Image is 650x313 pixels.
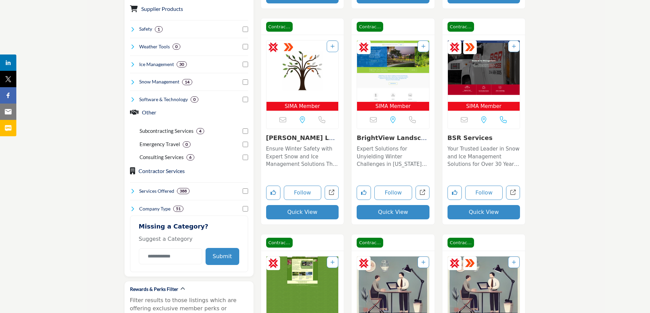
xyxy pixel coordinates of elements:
img: ASM Certified Badge Icon [283,42,294,52]
a: Add To List [421,44,425,49]
div: 388 Results For Services Offered [177,188,190,194]
img: BrightView Landscape Services - Minnesota [357,41,429,102]
input: Select Subcontracting Services checkbox [243,128,248,134]
p: Your Trusted Leader in Snow and Ice Management Solutions for Over 30 Years! With over three decad... [448,145,520,168]
span: Contractor [448,22,474,32]
img: CSP Certified Badge Icon [268,258,278,268]
img: CSP Certified Badge Icon [359,258,369,268]
button: Follow [284,186,322,200]
a: [PERSON_NAME] Landscaping [266,134,338,149]
input: Select Safety checkbox [243,27,248,32]
input: Select Snow Management checkbox [243,79,248,85]
h3: BSR Services [448,134,520,142]
div: 0 Results For Weather Tools [173,44,180,50]
a: Open brightview-landscape-services-minnesota in new tab [416,186,429,200]
b: 0 [193,97,196,102]
a: Open bsr-services in new tab [506,186,520,200]
a: Add To List [330,260,335,265]
p: Expert Solutions for Unyielding Winter Challenges in [US_STATE] As a dedicated leader in the snow... [357,145,429,168]
a: BSR Services [448,134,492,141]
span: Suggest a Category [139,236,193,242]
div: 30 Results For Ice Management [177,61,187,67]
h4: Software & Technology: Software & Technology encompasses the development, implementation, and use... [139,96,188,103]
span: Contractor [266,238,293,248]
b: 0 [175,44,178,49]
input: Select Software & Technology checkbox [243,97,248,102]
img: BSR Services [448,41,520,102]
b: 30 [179,62,184,67]
a: Add To List [512,260,516,265]
h4: Safety: Safety refers to the measures, practices, and protocols implemented to protect individual... [139,26,152,32]
span: Contractor [357,238,383,248]
h3: Bartz Landscaping [266,134,339,142]
img: ASM Certified Badge Icon [465,258,475,268]
span: SIMA Member [268,103,337,110]
a: BrightView Landscape... [357,134,427,149]
a: Add To List [330,44,335,49]
span: Contractor [357,22,383,32]
p: Consulting Services: Consulting Services [140,153,184,161]
div: 51 Results For Company Type [173,206,183,212]
h3: BrightView Landscape Services - Minnesota [357,134,429,142]
button: Follow [465,186,503,200]
h4: Company Type: A Company Type refers to the legal structure of a business, such as sole proprietor... [139,205,170,212]
span: Contractor [448,238,474,248]
div: 6 Results For Consulting Services [186,154,194,160]
b: 51 [176,206,181,211]
div: 4 Results For Subcontracting Services [196,128,204,134]
button: Like listing [448,186,462,200]
p: Ensure Winter Safety with Expert Snow and Ice Management Solutions This company operates in the S... [266,145,339,168]
button: Quick View [448,205,520,219]
b: 6 [189,155,192,160]
img: ASM Certified Badge Icon [465,42,475,52]
a: Your Trusted Leader in Snow and Ice Management Solutions for Over 30 Years! With over three decad... [448,143,520,168]
b: 14 [185,80,190,84]
span: SIMA Member [449,103,519,110]
a: Add To List [512,44,516,49]
img: CSP Certified Badge Icon [450,258,460,268]
div: 14 Results For Snow Management [182,79,192,85]
input: Select Weather Tools checkbox [243,44,248,49]
img: CSP Certified Badge Icon [450,42,460,52]
p: Emergency Travel: Emergency Travel [140,140,180,148]
span: Contractor [266,22,293,32]
div: 1 Results For Safety [155,26,163,32]
input: Select Company Type checkbox [243,206,248,212]
h2: Rewards & Perks Filter [130,286,178,293]
input: Select Services Offered checkbox [243,188,248,194]
h2: Missing a Category? [139,223,239,235]
h4: Snow Management: Snow management involves the removal, relocation, and mitigation of snow accumul... [139,78,179,85]
b: 4 [199,129,201,134]
button: Quick View [266,205,339,219]
div: 0 Results For Emergency Travel [183,141,191,147]
h4: Services Offered: Services Offered refers to the specific products, assistance, or expertise a bu... [139,188,174,194]
button: Contractor Services [139,167,185,175]
button: Supplier Products [141,5,183,13]
button: Quick View [357,205,429,219]
button: Like listing [357,186,371,200]
a: Open Listing in new tab [266,41,339,111]
a: Open Listing in new tab [448,41,520,111]
span: SIMA Member [358,103,428,110]
b: 0 [185,142,188,147]
a: Add To List [421,260,425,265]
a: Open Listing in new tab [357,41,429,111]
button: Like listing [266,186,280,200]
input: Category Name [139,248,202,264]
img: Bartz Landscaping [266,41,339,102]
button: Submit [206,248,239,265]
img: CSP Certified Badge Icon [359,42,369,52]
img: CSP Certified Badge Icon [268,42,278,52]
h3: Other [142,108,156,116]
input: Select Emergency Travel checkbox [243,142,248,147]
a: Expert Solutions for Unyielding Winter Challenges in [US_STATE] As a dedicated leader in the snow... [357,143,429,168]
input: Select Ice Management checkbox [243,62,248,67]
p: Subcontracting Services: Subcontracting Services [140,127,194,135]
b: 388 [180,189,187,193]
a: Ensure Winter Safety with Expert Snow and Ice Management Solutions This company operates in the S... [266,143,339,168]
input: Select Consulting Services checkbox [243,155,248,160]
div: 0 Results For Software & Technology [191,96,198,103]
h4: Weather Tools: Weather Tools refer to instruments, software, and technologies used to monitor, pr... [139,43,170,50]
button: Follow [374,186,412,200]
